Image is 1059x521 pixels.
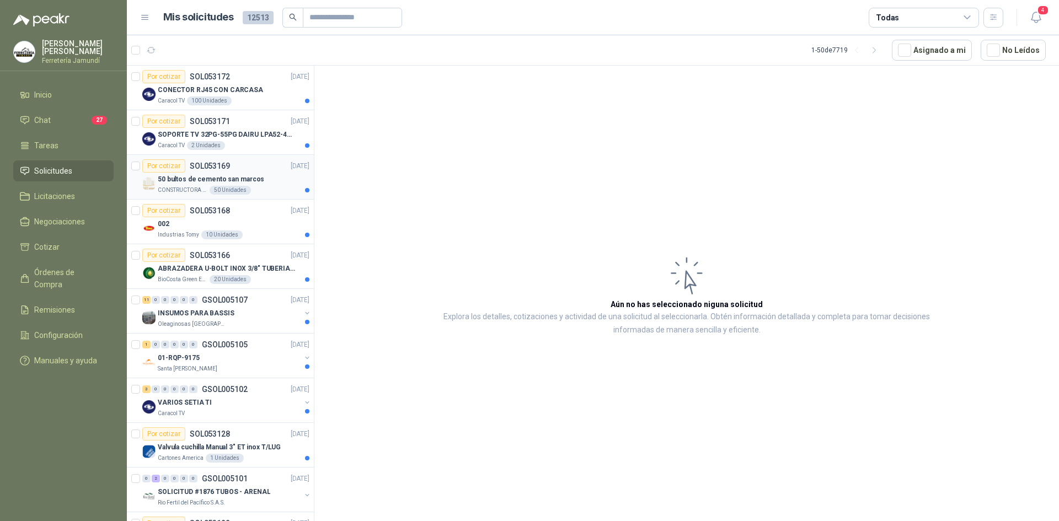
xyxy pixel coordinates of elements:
div: 0 [189,385,197,393]
p: GSOL005105 [202,341,248,348]
div: 2 Unidades [187,141,225,150]
a: Manuales y ayuda [13,350,114,371]
p: [DATE] [291,206,309,216]
p: Ferretería Jamundí [42,57,114,64]
img: Company Logo [142,222,156,235]
div: 50 Unidades [210,186,251,195]
img: Company Logo [142,266,156,280]
p: Cartones America [158,454,204,463]
a: 0 2 0 0 0 0 GSOL005101[DATE] Company LogoSOLICITUD #1876 TUBOS - ARENALRio Fertil del Pacífico S.... [142,472,312,507]
a: Chat27 [13,110,114,131]
button: No Leídos [981,40,1046,61]
span: Configuración [34,329,83,341]
a: Por cotizarSOL053169[DATE] Company Logo50 bultos de cemento san marcosCONSTRUCTORA GRUPO FIP50 Un... [127,155,314,200]
div: 0 [161,475,169,482]
div: 0 [161,385,169,393]
div: Por cotizar [142,70,185,83]
a: Por cotizarSOL053166[DATE] Company LogoABRAZADERA U-BOLT INOX 3/8" TUBERIA 4"BioCosta Green Energ... [127,244,314,289]
div: 100 Unidades [187,96,232,105]
div: 0 [152,385,160,393]
span: Manuales y ayuda [34,355,97,367]
a: 3 0 0 0 0 0 GSOL005102[DATE] Company LogoVARIOS SETIA TICaracol TV [142,383,312,418]
div: 0 [142,475,151,482]
p: Valvula cuchilla Manual 3" ET inox T/LUG [158,442,281,453]
div: 0 [170,296,179,304]
img: Company Logo [142,177,156,190]
div: 0 [170,475,179,482]
span: Licitaciones [34,190,75,202]
div: 0 [189,475,197,482]
a: Por cotizarSOL053128[DATE] Company LogoValvula cuchilla Manual 3" ET inox T/LUGCartones America1 ... [127,423,314,468]
h3: Aún no has seleccionado niguna solicitud [611,298,763,310]
a: Por cotizarSOL053172[DATE] Company LogoCONECTOR RJ45 CON CARCASACaracol TV100 Unidades [127,66,314,110]
p: ABRAZADERA U-BOLT INOX 3/8" TUBERIA 4" [158,264,295,274]
a: Órdenes de Compra [13,262,114,295]
div: Por cotizar [142,115,185,128]
button: Asignado a mi [892,40,972,61]
img: Logo peakr [13,13,69,26]
img: Company Logo [142,311,156,324]
img: Company Logo [142,490,156,503]
span: Tareas [34,139,58,152]
p: VARIOS SETIA TI [158,398,212,408]
p: Caracol TV [158,96,185,105]
a: Solicitudes [13,160,114,181]
p: [DATE] [291,474,309,484]
p: Oleaginosas [GEOGRAPHIC_DATA][PERSON_NAME] [158,320,227,329]
div: 1 Unidades [206,454,244,463]
div: 3 [142,385,151,393]
a: Licitaciones [13,186,114,207]
p: [PERSON_NAME] [PERSON_NAME] [42,40,114,55]
p: Rio Fertil del Pacífico S.A.S. [158,498,225,507]
a: Remisiones [13,299,114,320]
p: GSOL005101 [202,475,248,482]
span: Remisiones [34,304,75,316]
span: Chat [34,114,51,126]
a: 11 0 0 0 0 0 GSOL005107[DATE] Company LogoINSUMOS PARA BASSISOleaginosas [GEOGRAPHIC_DATA][PERSON... [142,293,312,329]
div: 0 [152,296,160,304]
div: 0 [161,341,169,348]
a: Inicio [13,84,114,105]
div: 20 Unidades [210,275,251,284]
div: Por cotizar [142,249,185,262]
span: Órdenes de Compra [34,266,103,291]
p: Caracol TV [158,141,185,150]
p: INSUMOS PARA BASSIS [158,308,234,319]
div: 0 [180,296,188,304]
p: SOL053166 [190,251,230,259]
div: 0 [180,341,188,348]
p: SOL053171 [190,117,230,125]
p: SOPORTE TV 32PG-55PG DAIRU LPA52-446KIT2 [158,130,295,140]
div: 2 [152,475,160,482]
p: SOL053172 [190,73,230,80]
a: Por cotizarSOL053171[DATE] Company LogoSOPORTE TV 32PG-55PG DAIRU LPA52-446KIT2Caracol TV2 Unidades [127,110,314,155]
a: Configuración [13,325,114,346]
a: Cotizar [13,237,114,257]
p: 50 bultos de cemento san marcos [158,174,264,185]
p: SOL053168 [190,207,230,214]
img: Company Logo [14,41,35,62]
p: [DATE] [291,295,309,305]
span: 4 [1037,5,1049,15]
div: 0 [189,341,197,348]
div: 0 [161,296,169,304]
img: Company Logo [142,356,156,369]
p: Explora los detalles, cotizaciones y actividad de una solicitud al seleccionarla. Obtén informaci... [425,310,949,337]
p: 002 [158,219,169,229]
p: [DATE] [291,340,309,350]
p: GSOL005102 [202,385,248,393]
div: 0 [180,385,188,393]
p: [DATE] [291,72,309,82]
p: SOLICITUD #1876 TUBOS - ARENAL [158,487,270,497]
span: 27 [92,116,107,125]
div: 1 [142,341,151,348]
div: 0 [170,341,179,348]
p: Caracol TV [158,409,185,418]
p: Industrias Tomy [158,230,199,239]
a: Por cotizarSOL053168[DATE] Company Logo002Industrias Tomy10 Unidades [127,200,314,244]
img: Company Logo [142,445,156,458]
span: Cotizar [34,241,60,253]
p: GSOL005107 [202,296,248,304]
span: search [289,13,297,21]
span: Inicio [34,89,52,101]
